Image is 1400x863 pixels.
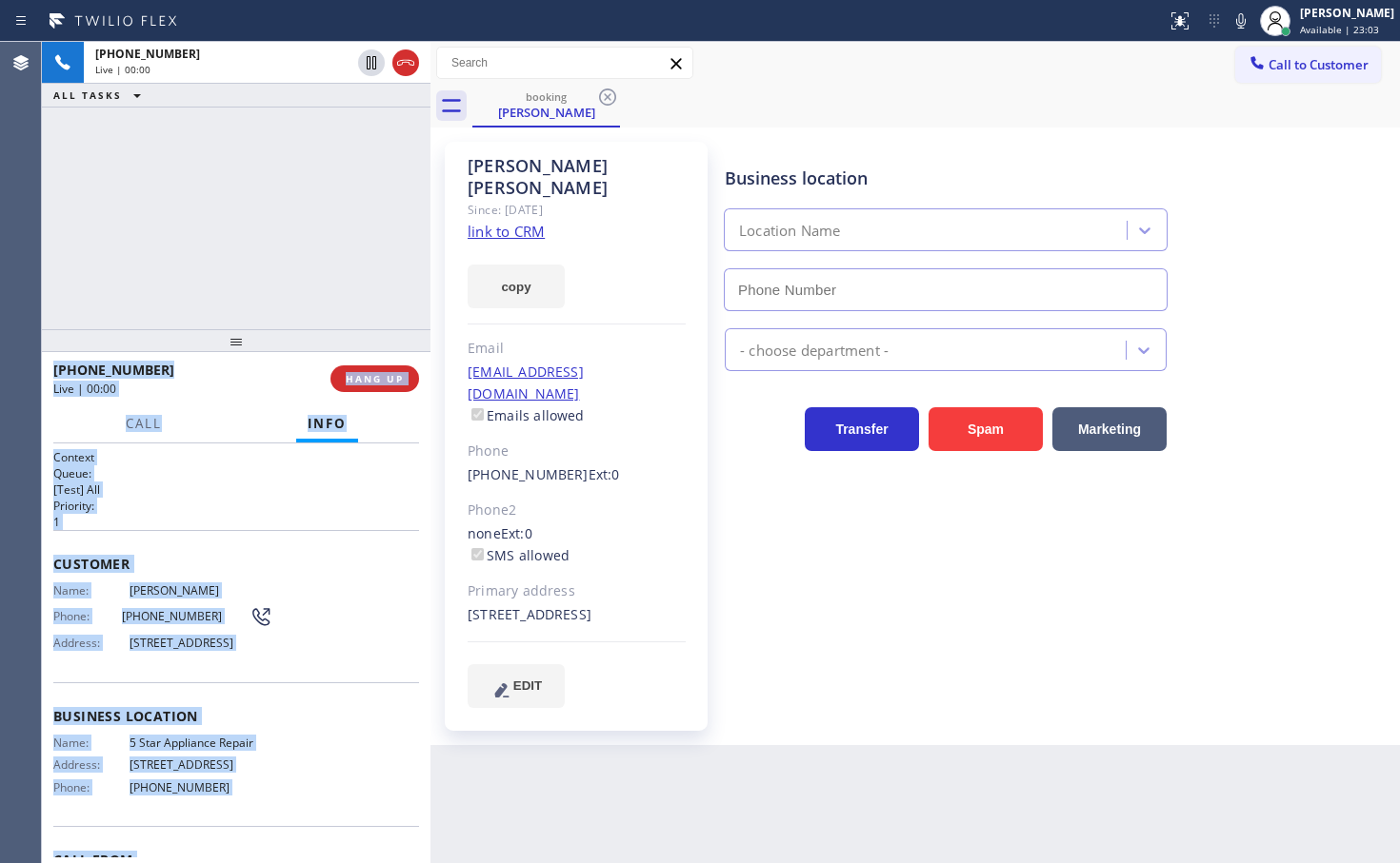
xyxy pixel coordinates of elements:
span: Live | 00:00 [53,381,116,397]
span: Customer [53,555,419,573]
div: Business location [725,166,1167,191]
div: Primary address [468,580,686,602]
input: Emails allowed [471,408,484,421]
button: Info [296,405,358,442]
div: [PERSON_NAME] [474,104,618,121]
span: Name: [53,736,130,750]
span: Name: [53,583,130,598]
button: Spam [929,407,1043,451]
a: [EMAIL_ADDRESS][DOMAIN_NAME] [468,363,584,402]
span: [PHONE_NUMBER] [95,46,200,62]
p: 1 [53,514,419,530]
span: [STREET_ADDRESS] [130,636,272,650]
span: Live | 00:00 [95,63,150,76]
input: SMS allowed [471,548,484,560]
div: none [468,523,686,567]
a: [PHONE_NUMBER] [468,465,589,483]
span: [PHONE_NUMBER] [122,609,250,623]
span: Business location [53,707,419,725]
button: copy [468,265,565,308]
span: Info [308,415,347,432]
span: 5 Star Appliance Repair [130,736,272,750]
div: [PERSON_NAME] [PERSON_NAME] [468,155,686,199]
button: Marketing [1052,407,1167,451]
span: [PHONE_NUMBER] [53,361,174,379]
button: ALL TASKS [42,84,160,107]
span: Call to Customer [1269,56,1369,73]
span: ALL TASKS [53,88,122,102]
button: HANG UP [330,365,419,392]
h1: Context [53,449,419,465]
button: EDIT [468,664,565,708]
div: Since: [DATE] [468,199,686,221]
span: Call [126,415,162,432]
p: [Test] All [53,481,419,498]
button: Transfer [805,407,919,451]
span: Phone: [53,780,130,794]
span: Address: [53,757,130,772]
div: Email [468,338,686,360]
div: - choose department - [740,339,889,361]
button: Hang up [392,49,419,76]
div: [STREET_ADDRESS] [468,604,686,626]
div: Phone2 [468,500,686,521]
h2: Priority: [53,498,419,514]
label: Emails allowed [468,406,585,424]
button: Hold Customer [358,49,385,76]
div: Location Name [739,220,841,242]
label: SMS allowed [468,546,570,564]
div: Rosemary Aguilera [474,85,618,126]
div: Phone [468,441,686,462]
span: EDIT [513,678,542,693]
h2: Queue: [53,465,419,481]
button: Call to Customer [1235,47,1381,83]
span: [STREET_ADDRESS] [130,757,272,772]
span: Phone: [53,609,122,623]
button: Mute [1228,8,1254,34]
input: Phone Number [724,268,1168,311]
span: Ext: 0 [589,465,620,483]
input: Search [437,48,692,78]
span: Available | 23:03 [1300,23,1379,36]
span: Ext: 0 [501,524,532,542]
button: Call [114,405,173,442]
span: [PERSON_NAME] [130,583,272,598]
span: Address: [53,636,130,650]
span: [PHONE_NUMBER] [130,780,272,794]
div: [PERSON_NAME] [1300,5,1394,21]
span: HANG UP [346,372,404,385]
a: link to CRM [468,222,545,241]
div: booking [474,89,618,104]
